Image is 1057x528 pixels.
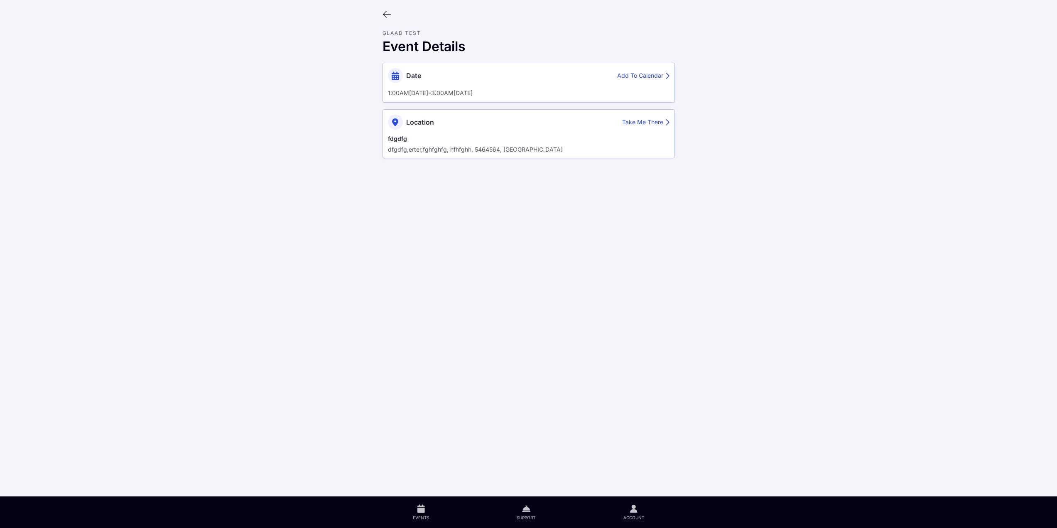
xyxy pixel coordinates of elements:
a: Account [579,496,688,528]
span: erter, [409,146,423,153]
div: 3:00AM[DATE] [431,90,473,96]
div: Event Details [383,39,675,54]
div: GLAAD Test [383,31,675,35]
div: Take Me There [622,118,670,127]
div: fdgdfg [388,135,670,143]
span: Account [623,515,644,521]
a: Support [473,496,579,528]
div: Add To Calendar [617,71,670,80]
div: dfgdfg, fghfghfg, hfhfghh, 5464564, [GEOGRAPHIC_DATA] [388,146,670,153]
div: 1:00AM[DATE] [388,90,428,96]
a: Events [369,496,473,528]
span: Date [406,71,421,80]
span: Events [413,515,429,521]
span: Support [517,515,535,521]
span: Location [406,118,434,126]
div: - [388,88,670,97]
